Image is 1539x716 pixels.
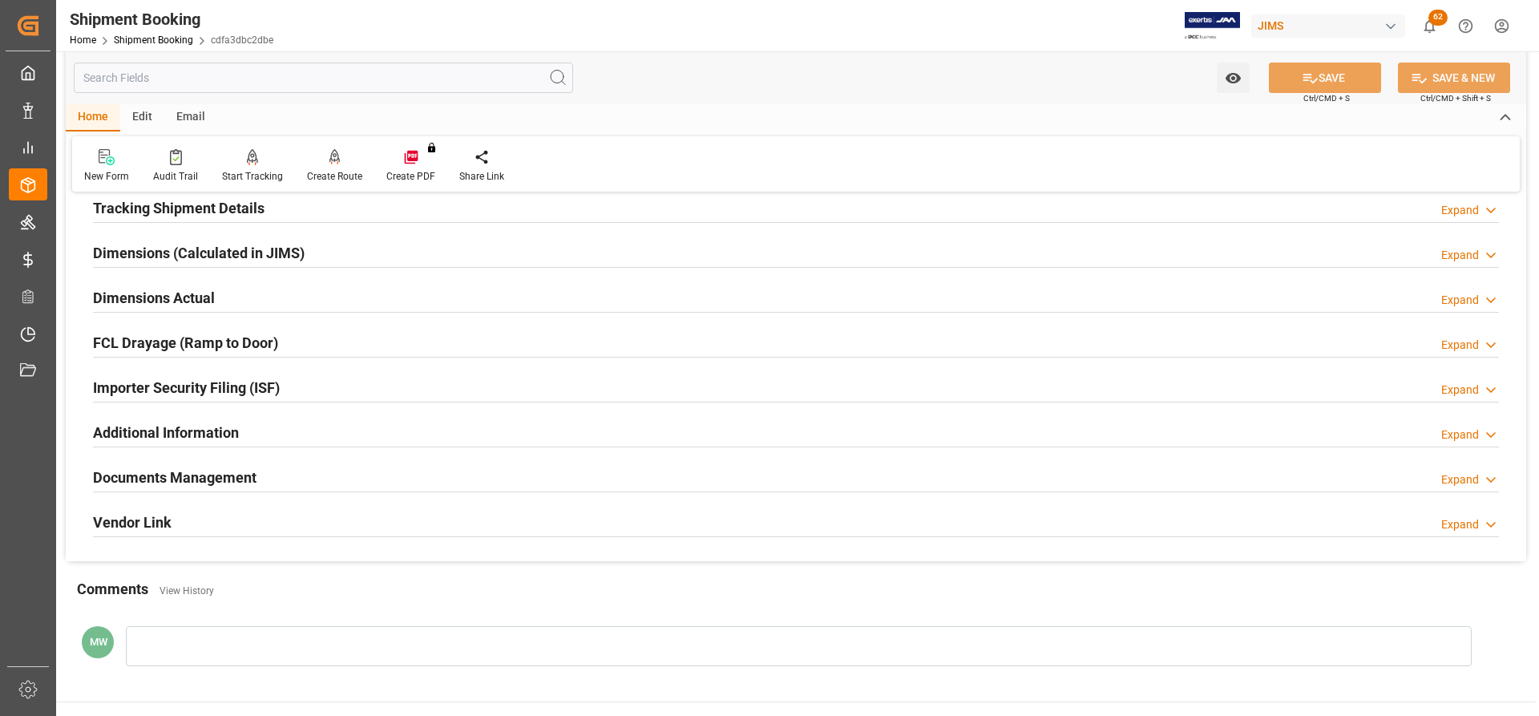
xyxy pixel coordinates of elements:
[153,169,198,184] div: Audit Trail
[74,63,573,93] input: Search Fields
[160,585,214,597] a: View History
[1441,292,1479,309] div: Expand
[1441,427,1479,443] div: Expand
[1441,247,1479,264] div: Expand
[1441,471,1479,488] div: Expand
[93,422,239,443] h2: Additional Information
[93,197,265,219] h2: Tracking Shipment Details
[1251,14,1405,38] div: JIMS
[93,512,172,533] h2: Vendor Link
[459,169,504,184] div: Share Link
[90,636,107,648] span: MW
[1185,12,1240,40] img: Exertis%20JAM%20-%20Email%20Logo.jpg_1722504956.jpg
[1448,8,1484,44] button: Help Center
[93,467,256,488] h2: Documents Management
[66,104,120,131] div: Home
[1441,202,1479,219] div: Expand
[93,287,215,309] h2: Dimensions Actual
[70,34,96,46] a: Home
[1303,92,1350,104] span: Ctrl/CMD + S
[114,34,193,46] a: Shipment Booking
[164,104,217,131] div: Email
[1420,92,1491,104] span: Ctrl/CMD + Shift + S
[1398,63,1510,93] button: SAVE & NEW
[84,169,129,184] div: New Form
[1251,10,1412,41] button: JIMS
[93,377,280,398] h2: Importer Security Filing (ISF)
[222,169,283,184] div: Start Tracking
[70,7,273,31] div: Shipment Booking
[1441,337,1479,354] div: Expand
[1441,382,1479,398] div: Expand
[1269,63,1381,93] button: SAVE
[1412,8,1448,44] button: show 62 new notifications
[93,332,278,354] h2: FCL Drayage (Ramp to Door)
[93,242,305,264] h2: Dimensions (Calculated in JIMS)
[1428,10,1448,26] span: 62
[307,169,362,184] div: Create Route
[1217,63,1250,93] button: open menu
[77,578,148,600] h2: Comments
[1441,516,1479,533] div: Expand
[120,104,164,131] div: Edit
